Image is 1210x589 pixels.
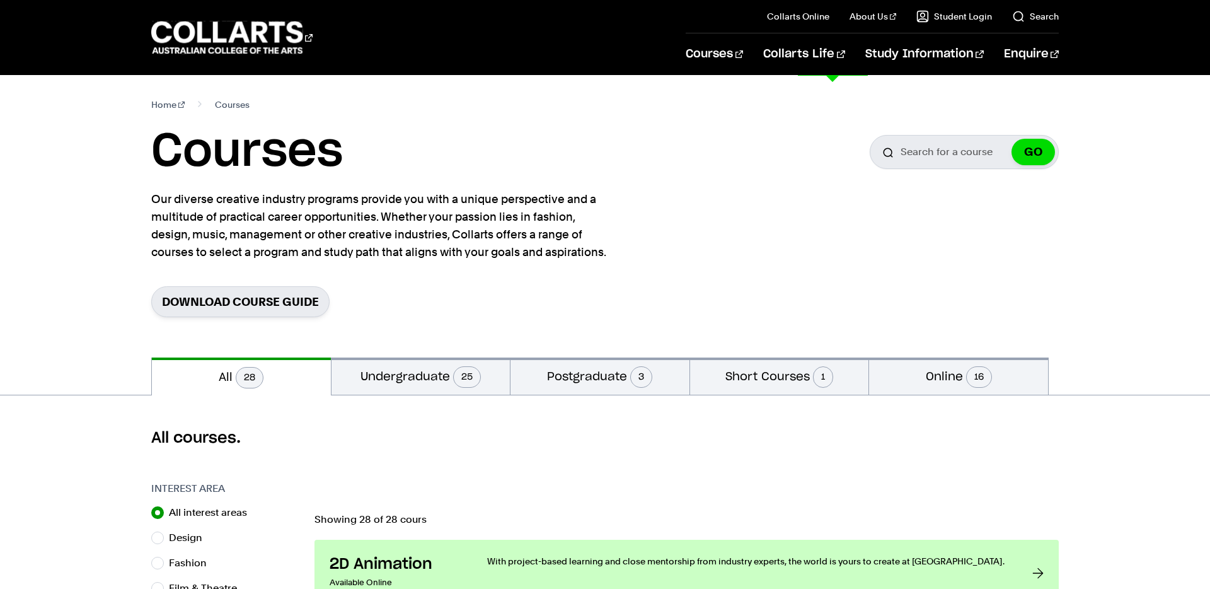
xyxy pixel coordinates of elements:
[169,529,212,547] label: Design
[630,366,652,388] span: 3
[151,96,185,114] a: Home
[1011,139,1055,165] button: GO
[813,366,833,388] span: 1
[151,481,302,496] h3: Interest Area
[869,358,1048,395] button: Online16
[151,428,1059,448] h2: All courses.
[487,555,1007,568] p: With project-based learning and close mentorship from industry experts, the world is yours to cre...
[763,33,844,75] a: Collarts Life
[1004,33,1059,75] a: Enquire
[510,358,689,395] button: Postgraduate3
[236,367,263,388] span: 28
[966,366,992,388] span: 16
[453,366,481,388] span: 25
[152,358,331,395] button: All28
[767,10,829,23] a: Collarts Online
[916,10,992,23] a: Student Login
[865,33,984,75] a: Study Information
[686,33,743,75] a: Courses
[870,135,1059,169] input: Search for a course
[169,554,217,572] label: Fashion
[1012,10,1059,23] a: Search
[151,190,611,261] p: Our diverse creative industry programs provide you with a unique perspective and a multitude of p...
[151,20,313,55] div: Go to homepage
[215,96,250,114] span: Courses
[690,358,869,395] button: Short Courses1
[330,555,462,574] h3: 2D Animation
[169,504,257,522] label: All interest areas
[850,10,896,23] a: About Us
[151,124,343,180] h1: Courses
[151,286,330,317] a: Download Course Guide
[331,358,510,395] button: Undergraduate25
[314,515,1059,525] p: Showing 28 of 28 cours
